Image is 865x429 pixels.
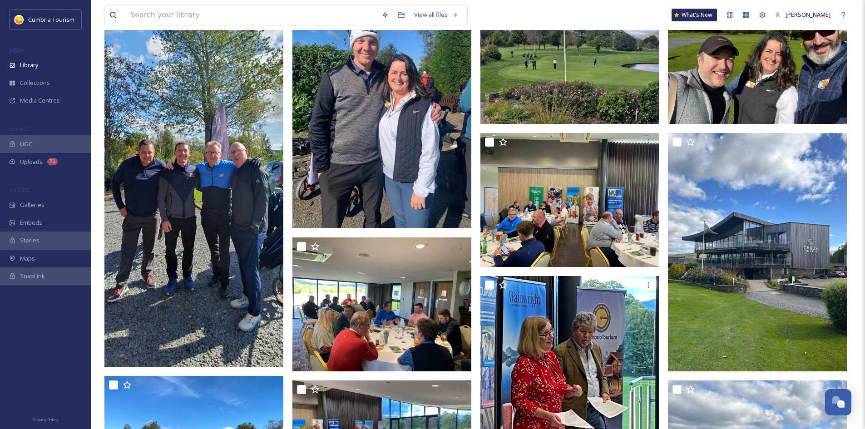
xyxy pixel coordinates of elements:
span: Library [20,61,38,69]
span: SnapLink [20,272,45,281]
a: View all files [410,6,463,24]
img: ext_1727534255.121937_Sdavies@cumbriatourism.org-inbound9117936261489855015.jpg [668,133,847,371]
input: Search your library [126,5,377,25]
span: Maps [20,254,35,263]
span: Collections [20,79,50,87]
span: UGC [20,140,32,148]
a: What's New [672,9,717,21]
button: Open Chat [825,389,851,415]
img: ext_1727534255.076909_Sdavies@cumbriatourism.org-inbound6197369203596182119.jpg [292,237,471,372]
span: Privacy Policy [32,417,59,423]
span: Stories [20,236,40,245]
div: 71 [47,158,58,165]
span: COLLECT [9,126,29,133]
span: Galleries [20,201,44,209]
span: Media Centres [20,96,60,105]
span: Embeds [20,218,42,227]
img: ext_1727534255.06233_Sdavies@cumbriatourism.org-inbound557429356486059291.jpg [480,133,659,267]
a: Privacy Policy [32,414,59,424]
span: [PERSON_NAME] [786,10,830,19]
span: WIDGETS [9,187,30,193]
span: Uploads [20,158,43,166]
a: [PERSON_NAME] [771,6,835,24]
span: Cumbria Tourism [28,15,74,24]
span: MEDIA [9,47,25,54]
img: images.jpg [15,15,24,24]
